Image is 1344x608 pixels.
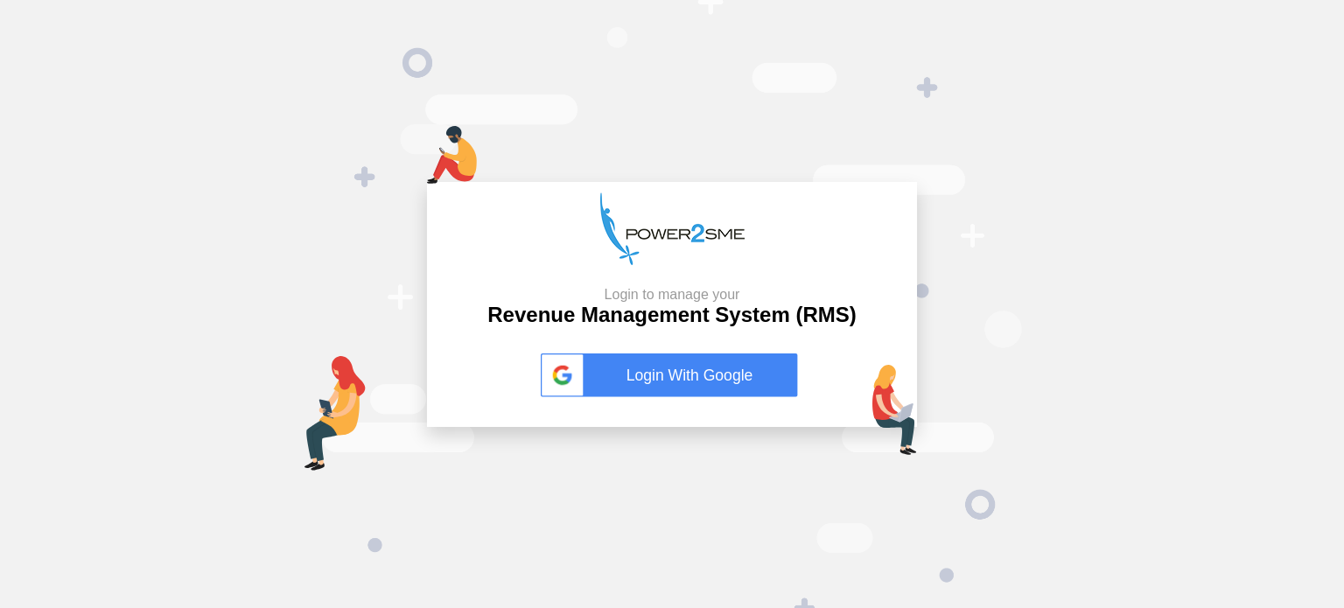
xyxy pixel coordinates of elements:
[600,192,745,265] img: p2s_logo.png
[487,286,856,303] small: Login to manage your
[535,335,808,416] button: Login With Google
[427,126,477,184] img: mob-login.png
[541,353,803,397] a: Login With Google
[872,365,917,455] img: lap-login.png
[304,356,366,471] img: tab-login.png
[487,286,856,328] h2: Revenue Management System (RMS)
